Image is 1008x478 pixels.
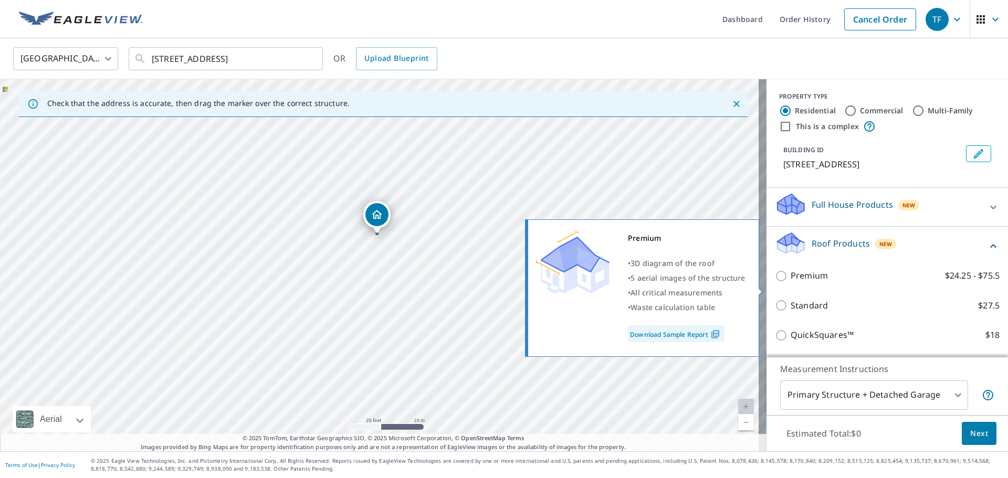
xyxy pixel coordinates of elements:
[945,269,1000,282] p: $24.25 - $75.5
[628,256,745,271] div: •
[363,201,391,233] div: Dropped pin, building 1, Residential property, 5285 Quail Hollow Dr Olive Branch, MS 38654
[879,240,892,248] span: New
[631,273,745,283] span: 5 aerial images of the structure
[982,389,994,401] span: Your report will include the primary structure and a detached garage if one exists.
[19,12,143,27] img: EV Logo
[844,8,916,30] a: Cancel Order
[628,231,745,246] div: Premium
[5,462,75,468] p: |
[13,44,118,73] div: [GEOGRAPHIC_DATA]
[91,457,1003,473] p: © 2025 Eagle View Technologies, Inc. and Pictometry International Corp. All Rights Reserved. Repo...
[364,52,428,65] span: Upload Blueprint
[812,198,893,211] p: Full House Products
[730,97,743,111] button: Close
[708,330,722,339] img: Pdf Icon
[631,288,722,298] span: All critical measurements
[37,406,65,432] div: Aerial
[778,422,869,445] p: Estimated Total: $0
[812,237,870,250] p: Roof Products
[507,434,524,442] a: Terms
[796,121,859,132] label: This is a complex
[791,328,854,342] p: QuickSquares™
[628,285,745,300] div: •
[780,380,968,410] div: Primary Structure + Detached Garage
[928,105,973,116] label: Multi-Family
[333,47,437,70] div: OR
[5,461,38,469] a: Terms of Use
[775,192,1000,222] div: Full House ProductsNew
[13,406,91,432] div: Aerial
[152,44,301,73] input: Search by address or latitude-longitude
[985,328,1000,342] p: $18
[783,145,824,154] p: BUILDING ID
[41,461,75,469] a: Privacy Policy
[628,271,745,285] div: •
[243,434,524,443] span: © 2025 TomTom, Earthstar Geographics SIO, © 2025 Microsoft Corporation, ©
[628,325,724,342] a: Download Sample Report
[738,399,754,415] a: Current Level 20, Zoom In Disabled
[631,258,715,268] span: 3D diagram of the roof
[536,231,610,294] img: Premium
[356,47,437,70] a: Upload Blueprint
[631,302,715,312] span: Waste calculation table
[783,158,962,171] p: [STREET_ADDRESS]
[461,434,505,442] a: OpenStreetMap
[926,8,949,31] div: TF
[791,299,828,312] p: Standard
[962,422,996,445] button: Next
[780,363,994,375] p: Measurement Instructions
[978,299,1000,312] p: $27.5
[791,269,828,282] p: Premium
[966,145,991,162] button: Edit building 1
[775,231,1000,261] div: Roof ProductsNew
[47,99,350,108] p: Check that the address is accurate, then drag the marker over the correct structure.
[795,105,836,116] label: Residential
[860,105,904,116] label: Commercial
[779,92,995,101] div: PROPERTY TYPE
[970,427,988,440] span: Next
[738,415,754,430] a: Current Level 20, Zoom Out
[902,201,916,209] span: New
[628,300,745,315] div: •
